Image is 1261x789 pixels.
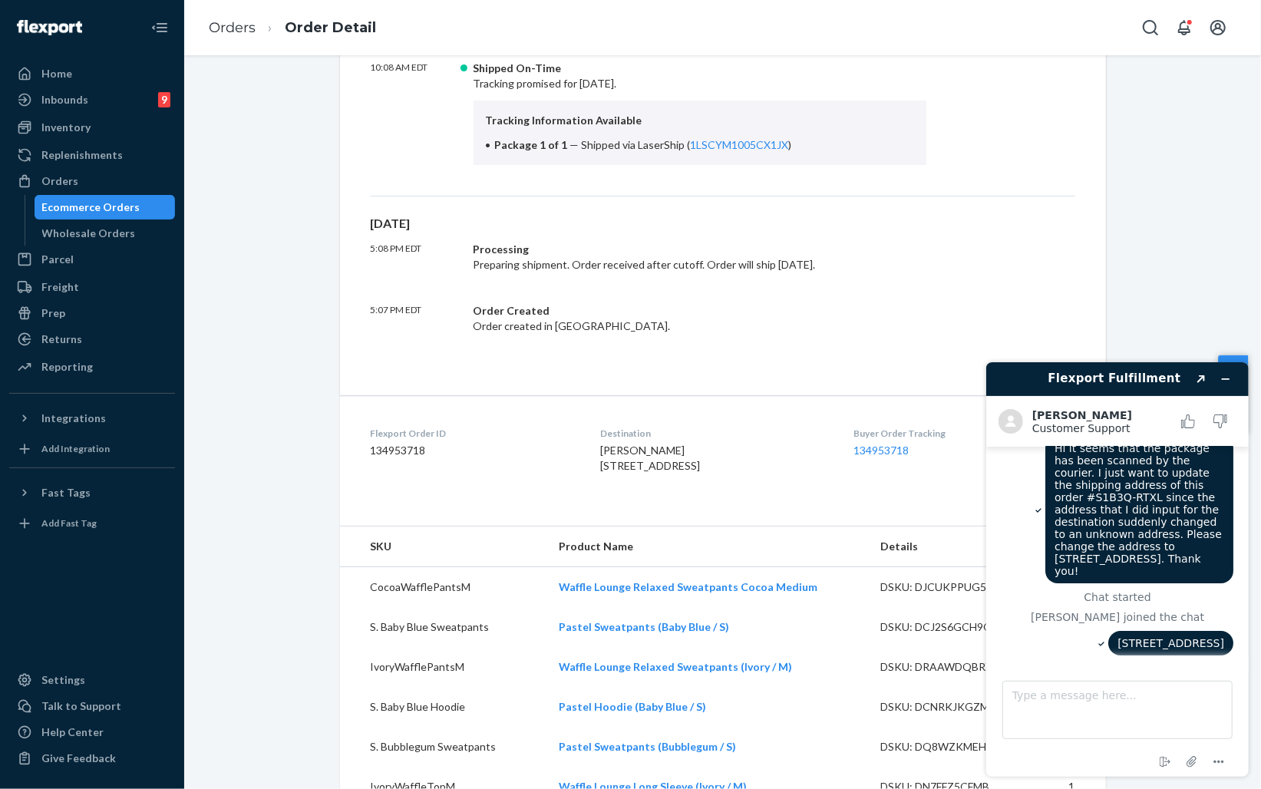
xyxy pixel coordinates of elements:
[17,20,82,35] img: Flexport logo
[474,303,927,319] div: Order Created
[371,61,461,165] p: 10:08 AM EDT
[42,200,140,215] div: Ecommerce Orders
[340,647,546,687] td: IvoryWafflePantsM
[880,739,1025,754] div: DSKU: DQ8WZKMEH7P
[853,444,909,457] a: 134953718
[1135,12,1166,43] button: Open Search Box
[371,427,576,440] dt: Flexport Order ID
[340,727,546,767] td: S. Bubblegum Sweatpants
[41,92,88,107] div: Inbounds
[41,725,104,740] div: Help Center
[880,619,1025,635] div: DSKU: DCJ2S6GCH9G
[41,751,116,766] div: Give Feedback
[559,580,817,593] a: Waffle Lounge Relaxed Sweatpants Cocoa Medium
[9,87,175,112] a: Inbounds9
[495,138,568,151] span: Package 1 of 1
[41,517,97,530] div: Add Fast Tag
[41,305,65,321] div: Prep
[285,19,376,36] a: Order Detail
[582,138,792,151] span: Shipped via LaserShip ( )
[1203,12,1233,43] button: Open account menu
[486,113,915,128] p: Tracking Information Available
[880,699,1025,715] div: DSKU: DCNRKJKGZM8
[41,147,123,163] div: Replenishments
[9,115,175,140] a: Inventory
[9,406,175,431] button: Integrations
[41,442,110,455] div: Add Integration
[691,138,789,151] a: 1LSCYM1005CX1JX
[1169,12,1200,43] button: Open notifications
[371,242,461,272] p: 5:08 PM EDT
[41,66,72,81] div: Home
[9,480,175,505] button: Fast Tags
[35,195,176,220] a: Ecommerce Orders
[41,120,91,135] div: Inventory
[474,303,927,334] div: Order created in [GEOGRAPHIC_DATA].
[41,252,74,267] div: Parcel
[559,620,729,633] a: Pastel Sweatpants (Baby Blue / S)
[600,427,829,440] dt: Destination
[9,437,175,461] a: Add Integration
[34,11,65,25] span: Chat
[9,720,175,744] a: Help Center
[559,740,736,753] a: Pastel Sweatpants (Bubblegum / S)
[9,327,175,352] a: Returns
[158,92,170,107] div: 9
[474,242,927,257] div: Processing
[9,355,175,379] a: Reporting
[474,61,927,76] div: Shipped On-Time
[9,169,175,193] a: Orders
[853,427,1074,440] dt: Buyer Order Tracking
[340,527,546,567] th: SKU
[9,301,175,325] a: Prep
[41,173,78,189] div: Orders
[196,5,388,51] ol: breadcrumbs
[9,746,175,771] button: Give Feedback
[340,607,546,647] td: S. Baby Blue Sweatpants
[974,350,1261,789] iframe: Find more information here
[371,443,576,458] dd: 134953718
[35,221,176,246] a: Wholesale Orders
[371,215,1075,233] p: [DATE]
[9,694,175,718] button: Talk to Support
[41,485,91,500] div: Fast Tags
[340,566,546,607] td: CocoaWafflePantsM
[559,700,706,713] a: Pastel Hoodie (Baby Blue / S)
[559,660,792,673] a: Waffle Lounge Relaxed Sweatpants (Ivory / M)
[474,61,927,165] div: Tracking promised for [DATE].
[474,242,927,272] div: Preparing shipment. Order received after cutoff. Order will ship [DATE].
[41,698,121,714] div: Talk to Support
[9,668,175,692] a: Settings
[9,275,175,299] a: Freight
[371,303,461,334] p: 5:07 PM EDT
[868,527,1037,567] th: Details
[340,687,546,727] td: S. Baby Blue Hoodie
[546,527,868,567] th: Product Name
[42,226,136,241] div: Wholesale Orders
[41,279,79,295] div: Freight
[9,511,175,536] a: Add Fast Tag
[880,579,1025,595] div: DSKU: DJCUKPPUG5B
[144,12,175,43] button: Close Navigation
[9,143,175,167] a: Replenishments
[41,672,85,688] div: Settings
[570,138,579,151] span: —
[41,359,93,375] div: Reporting
[880,659,1025,675] div: DSKU: DRAAWDQBRXF
[209,19,256,36] a: Orders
